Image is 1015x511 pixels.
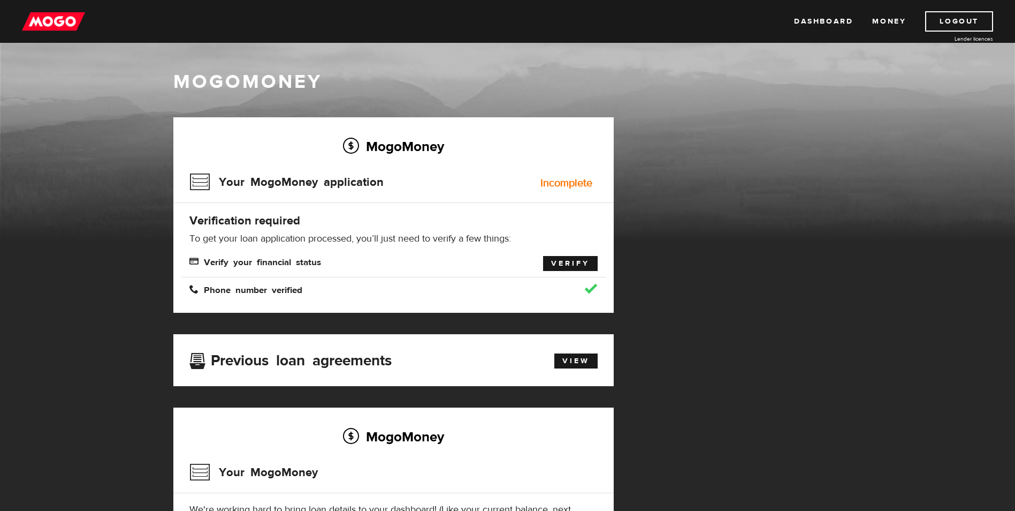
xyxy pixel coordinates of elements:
[189,352,392,366] h3: Previous loan agreements
[189,135,598,157] h2: MogoMoney
[913,35,993,43] a: Lender licences
[189,257,321,266] span: Verify your financial status
[22,11,85,32] img: mogo_logo-11ee424be714fa7cbb0f0f49df9e16ec.png
[189,284,302,294] span: Phone number verified
[554,354,598,369] a: View
[189,425,598,448] h2: MogoMoney
[794,11,853,32] a: Dashboard
[173,71,842,93] h1: MogoMoney
[543,256,598,271] a: Verify
[189,232,598,245] p: To get your loan application processed, you’ll just need to verify a few things:
[189,459,318,486] h3: Your MogoMoney
[925,11,993,32] a: Logout
[189,168,384,196] h3: Your MogoMoney application
[872,11,906,32] a: Money
[189,213,598,228] h4: Verification required
[801,262,1015,511] iframe: LiveChat chat widget
[540,178,592,189] div: Incomplete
